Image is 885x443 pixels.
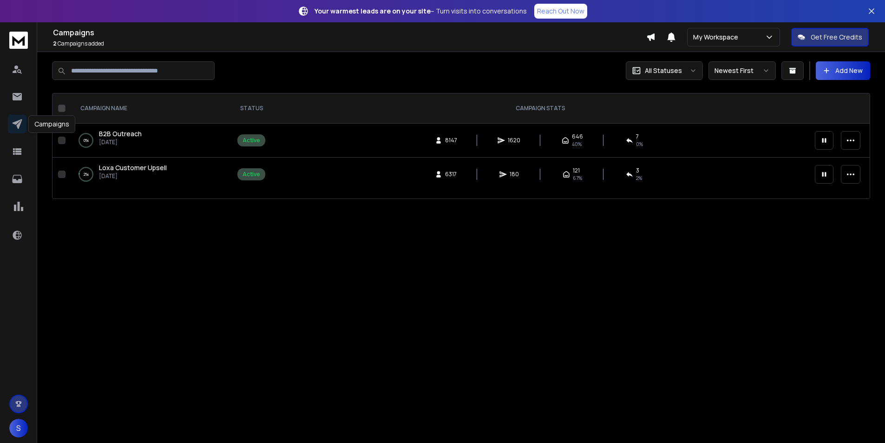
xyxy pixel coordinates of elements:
button: Get Free Credits [791,28,869,46]
img: logo [9,32,28,49]
p: My Workspace [693,33,742,42]
span: 67 % [573,174,582,182]
iframe: Intercom live chat [851,411,873,433]
span: 2 % [636,174,642,182]
div: Active [243,137,260,144]
span: 1620 [508,137,520,144]
button: Add New [816,61,870,80]
span: 40 % [572,140,582,148]
span: 0 % [636,140,643,148]
span: 6317 [445,171,457,178]
th: CAMPAIGN STATS [271,93,809,124]
div: Campaigns [28,115,75,133]
p: All Statuses [645,66,682,75]
td: 0%B2B Outreach[DATE] [69,124,232,158]
a: Reach Out Now [534,4,587,19]
strong: Your warmest leads are on your site [315,7,431,15]
p: [DATE] [99,139,142,146]
a: Loxa Customer Upsell [99,163,167,172]
span: 3 [636,167,639,174]
p: 0 % [84,136,89,145]
span: 7 [636,133,639,140]
p: 2 % [84,170,89,179]
p: Campaigns added [53,40,646,47]
p: Get Free Credits [811,33,862,42]
th: STATUS [232,93,271,124]
span: 8147 [445,137,457,144]
p: – Turn visits into conversations [315,7,527,16]
button: S [9,419,28,437]
span: 2 [53,40,57,47]
p: Reach Out Now [537,7,584,16]
span: 121 [573,167,580,174]
th: CAMPAIGN NAME [69,93,232,124]
div: Active [243,171,260,178]
td: 2%Loxa Customer Upsell[DATE] [69,158,232,192]
span: 180 [510,171,519,178]
a: B2B Outreach [99,129,142,139]
button: Newest First [708,61,776,80]
h1: Campaigns [53,27,646,38]
p: [DATE] [99,172,167,180]
span: 646 [572,133,583,140]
